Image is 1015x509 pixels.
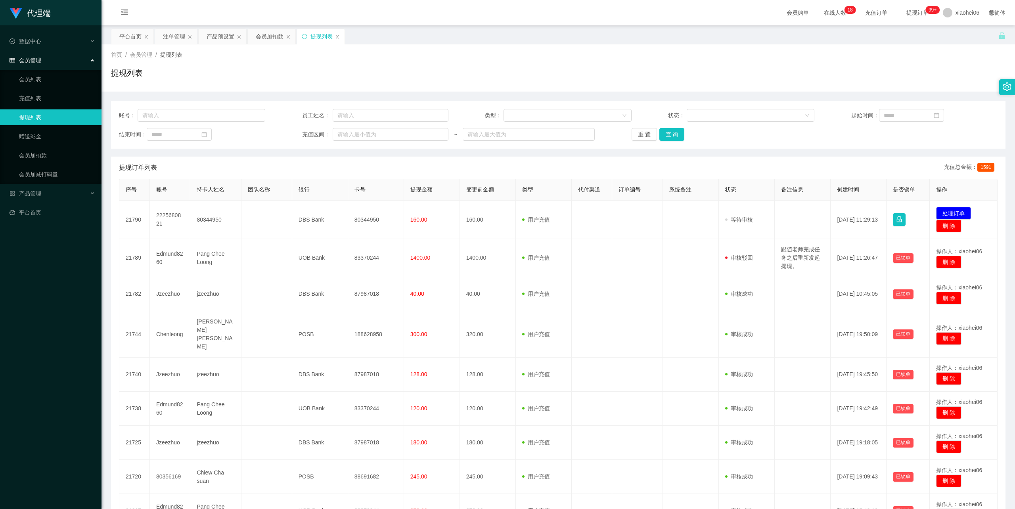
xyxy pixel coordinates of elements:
td: 21782 [119,277,150,311]
div: 注单管理 [163,29,185,44]
td: 21720 [119,460,150,494]
td: jzeezhuo [190,277,241,311]
td: POSB [292,460,348,494]
td: Jzeezhuo [150,277,191,311]
i: 图标: close [286,34,291,39]
div: 提现列表 [310,29,333,44]
td: Edmund8260 [150,239,191,277]
td: 跟随老师完成任务之后重新发起提现。 [775,239,831,277]
a: 会员加扣款 [19,147,95,163]
td: 87987018 [348,277,404,311]
i: 图标: close [237,34,241,39]
td: Chiew Cha suan [190,460,241,494]
button: 已锁单 [893,370,913,379]
td: 21790 [119,201,150,239]
span: 128.00 [410,371,427,377]
span: 1591 [977,163,994,172]
span: 审核成功 [725,331,753,337]
td: [DATE] 19:09:43 [831,460,887,494]
a: 会员列表 [19,71,95,87]
span: 操作人：xiaohei06 [936,365,982,371]
button: 已锁单 [893,289,913,299]
td: 188628958 [348,311,404,358]
i: 图标: close [188,34,192,39]
button: 删 除 [936,440,961,453]
button: 已锁单 [893,404,913,413]
i: 图标: unlock [998,32,1005,39]
i: 图标: setting [1003,82,1011,91]
td: 80344950 [190,201,241,239]
span: 160.00 [410,216,427,223]
button: 处理订单 [936,207,971,220]
span: ~ [448,130,463,139]
td: 320.00 [460,311,516,358]
span: 审核成功 [725,291,753,297]
td: 21789 [119,239,150,277]
p: 8 [850,6,853,14]
h1: 代理端 [27,0,51,26]
input: 请输入最小值为 [333,128,448,141]
span: 充值订单 [861,10,891,15]
td: UOB Bank [292,392,348,426]
span: 300.00 [410,331,427,337]
span: 提现列表 [160,52,182,58]
button: 已锁单 [893,253,913,263]
td: [DATE] 10:45:05 [831,277,887,311]
span: 创建时间 [837,186,859,193]
div: 产品预设置 [207,29,234,44]
a: 会员加减打码量 [19,166,95,182]
button: 图标: lock [893,213,906,226]
i: 图标: check-circle-o [10,38,15,44]
button: 删 除 [936,332,961,345]
span: 状态： [668,111,687,120]
span: 用户充值 [522,439,550,446]
button: 查 询 [659,128,685,141]
td: 40.00 [460,277,516,311]
span: 用户充值 [522,331,550,337]
i: 图标: down [622,113,627,119]
i: 图标: close [335,34,340,39]
span: 订单编号 [619,186,641,193]
p: 1 [847,6,850,14]
button: 删 除 [936,292,961,304]
span: / [125,52,127,58]
i: 图标: down [805,113,810,119]
span: 操作人：xiaohei06 [936,501,982,507]
td: DBS Bank [292,358,348,392]
span: 代付渠道 [578,186,600,193]
td: DBS Bank [292,426,348,460]
span: 充值区间： [302,130,333,139]
button: 已锁单 [893,472,913,482]
span: / [155,52,157,58]
input: 请输入最大值为 [463,128,595,141]
span: 180.00 [410,439,427,446]
i: 图标: table [10,57,15,63]
td: Jzeezhuo [150,426,191,460]
span: 数据中心 [10,38,41,44]
td: [DATE] 19:42:49 [831,392,887,426]
span: 审核成功 [725,473,753,480]
i: 图标: calendar [201,132,207,137]
span: 类型： [485,111,504,120]
span: 用户充值 [522,216,550,223]
span: 系统备注 [669,186,691,193]
td: [DATE] 11:29:13 [831,201,887,239]
span: 审核成功 [725,371,753,377]
i: 图标: menu-fold [111,0,138,26]
span: 首页 [111,52,122,58]
input: 请输入 [138,109,266,122]
span: 操作人：xiaohei06 [936,467,982,473]
span: 审核成功 [725,439,753,446]
td: 160.00 [460,201,516,239]
td: [PERSON_NAME] [PERSON_NAME] [190,311,241,358]
span: 员工姓名： [302,111,333,120]
i: 图标: close [144,34,149,39]
span: 结束时间： [119,130,147,139]
span: 等待审核 [725,216,753,223]
td: [DATE] 11:26:47 [831,239,887,277]
span: 会员管理 [10,57,41,63]
button: 已锁单 [893,438,913,448]
td: 88691682 [348,460,404,494]
span: 用户充值 [522,371,550,377]
button: 删 除 [936,372,961,385]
